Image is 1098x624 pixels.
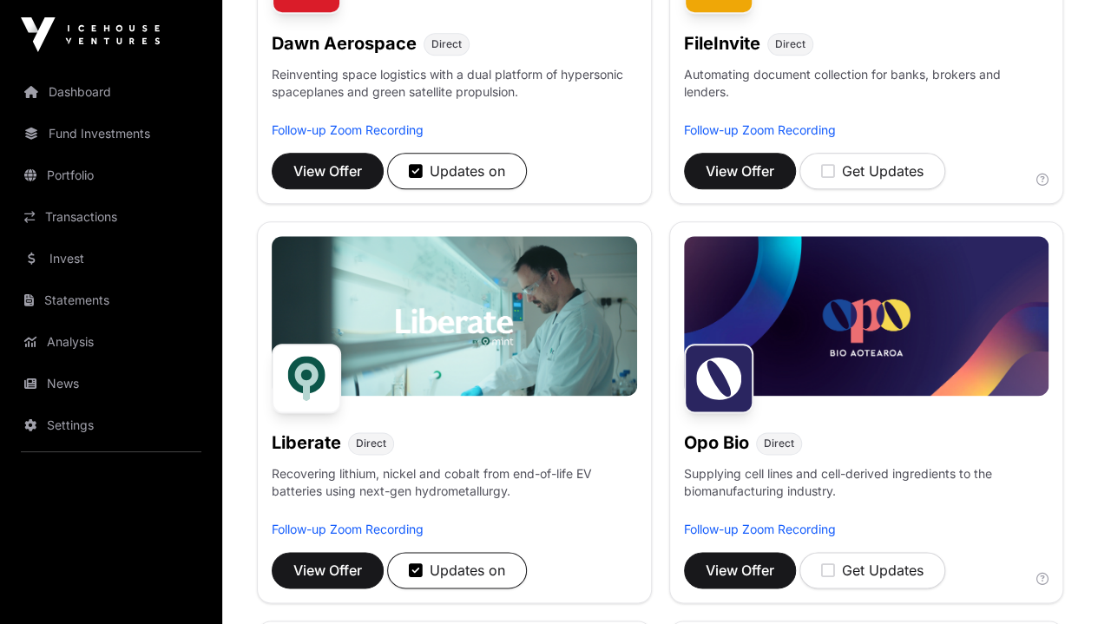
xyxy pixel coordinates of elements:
[684,153,796,189] button: View Offer
[684,344,753,413] img: Opo Bio
[799,153,945,189] button: Get Updates
[775,37,805,51] span: Direct
[684,465,1049,500] p: Supplying cell lines and cell-derived ingredients to the biomanufacturing industry.
[821,161,924,181] div: Get Updates
[409,560,505,581] div: Updates on
[272,66,637,122] p: Reinventing space logistics with a dual platform of hypersonic spaceplanes and green satellite pr...
[14,115,208,153] a: Fund Investments
[684,31,760,56] h1: FileInvite
[14,73,208,111] a: Dashboard
[14,323,208,361] a: Analysis
[272,522,424,536] a: Follow-up Zoom Recording
[14,240,208,278] a: Invest
[684,122,836,137] a: Follow-up Zoom Recording
[14,156,208,194] a: Portfolio
[272,236,637,396] img: Liberate-Banner.jpg
[706,161,774,181] span: View Offer
[821,560,924,581] div: Get Updates
[21,17,160,52] img: Icehouse Ventures Logo
[272,552,384,588] button: View Offer
[706,560,774,581] span: View Offer
[409,161,505,181] div: Updates on
[1011,541,1098,624] iframe: Chat Widget
[684,66,1049,122] p: Automating document collection for banks, brokers and lenders.
[272,344,341,413] img: Liberate
[387,153,527,189] button: Updates on
[293,161,362,181] span: View Offer
[356,437,386,450] span: Direct
[293,560,362,581] span: View Offer
[272,122,424,137] a: Follow-up Zoom Recording
[272,153,384,189] button: View Offer
[799,552,945,588] button: Get Updates
[14,406,208,444] a: Settings
[684,552,796,588] button: View Offer
[431,37,462,51] span: Direct
[684,430,749,455] h1: Opo Bio
[272,31,417,56] h1: Dawn Aerospace
[14,365,208,403] a: News
[684,522,836,536] a: Follow-up Zoom Recording
[764,437,794,450] span: Direct
[684,236,1049,396] img: Opo-Bio-Banner.jpg
[14,281,208,319] a: Statements
[272,465,637,521] p: Recovering lithium, nickel and cobalt from end-of-life EV batteries using next-gen hydrometallurgy.
[387,552,527,588] button: Updates on
[14,198,208,236] a: Transactions
[272,430,341,455] h1: Liberate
